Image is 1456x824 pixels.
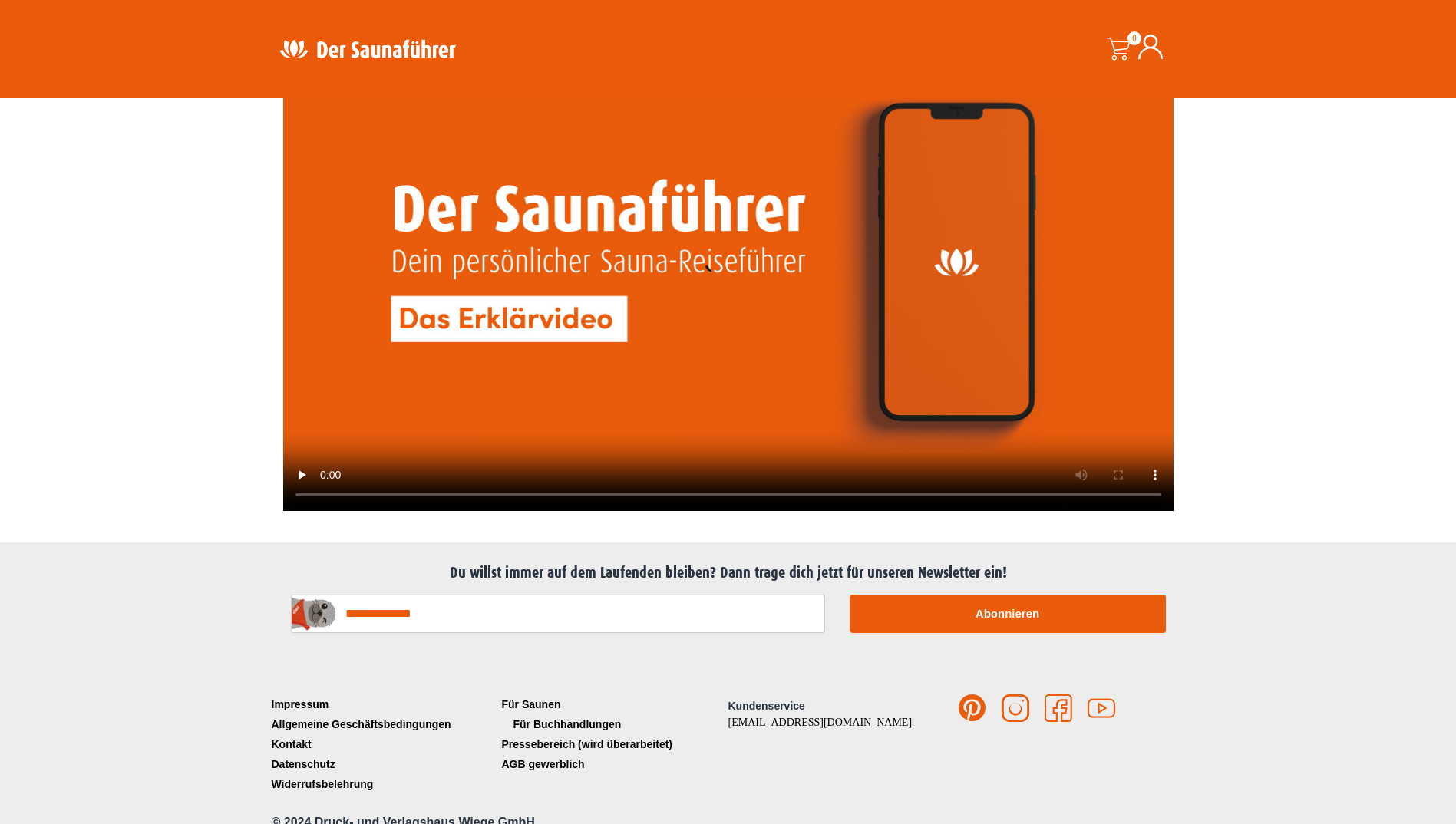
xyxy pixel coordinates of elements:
button: Abonnieren [850,595,1166,633]
a: Allgemeine Geschäftsbedingungen [268,714,498,734]
nav: Menü [268,694,498,794]
a: [EMAIL_ADDRESS][DOMAIN_NAME] [728,717,913,728]
span: Kundenservice [728,700,805,712]
nav: Menü [498,694,728,774]
a: Pressebereich (wird überarbeitet) [498,734,728,754]
a: Kontakt [268,734,498,754]
a: Für Saunen [498,694,728,714]
span: 0 [1127,31,1141,45]
a: Widerrufsbelehrung [268,774,498,794]
a: AGB gewerblich [498,754,728,774]
a: Impressum [268,694,498,714]
a: Datenschutz [268,754,498,774]
a: Für Buchhandlungen [498,714,728,734]
h2: Du willst immer auf dem Laufenden bleiben? Dann trage dich jetzt für unseren Newsletter ein! [276,564,1181,582]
